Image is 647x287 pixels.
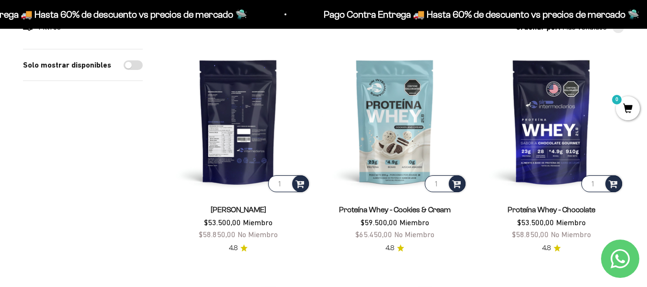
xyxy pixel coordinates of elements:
[199,230,236,239] span: $58.850,00
[243,218,272,227] span: Miembro
[556,218,586,227] span: Miembro
[355,230,392,239] span: $65.450,00
[238,230,278,239] span: No Miembro
[229,243,248,253] a: 4.84.8 de 5.0 estrellas
[394,230,434,239] span: No Miembro
[542,243,561,253] a: 4.84.8 de 5.0 estrellas
[361,218,397,227] span: $59.500,00
[23,59,111,71] label: Solo mostrar disponibles
[542,243,551,253] span: 4.8
[386,243,404,253] a: 4.84.8 de 5.0 estrellas
[323,7,638,22] p: Pago Contra Entrega 🚚 Hasta 60% de descuento vs precios de mercado 🛸
[386,243,394,253] span: 4.8
[399,218,429,227] span: Miembro
[517,218,554,227] span: $53.500,00
[166,49,311,194] img: Proteína Whey - Vainilla
[339,206,451,214] a: Proteína Whey - Cookies & Cream
[551,230,591,239] span: No Miembro
[229,243,238,253] span: 4.8
[508,206,595,214] a: Proteína Whey - Chocolate
[616,104,640,115] a: 0
[204,218,241,227] span: $53.500,00
[611,94,623,105] mark: 0
[512,230,549,239] span: $58.850,00
[211,206,266,214] a: [PERSON_NAME]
